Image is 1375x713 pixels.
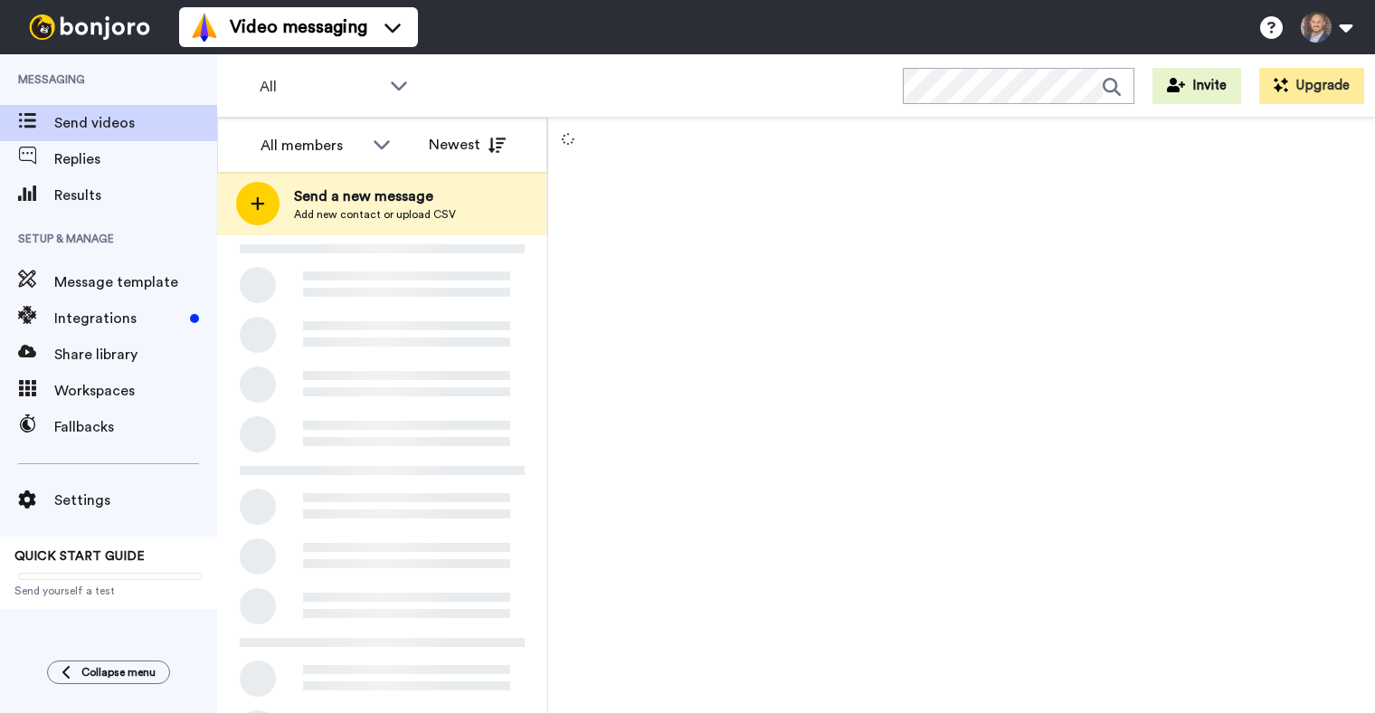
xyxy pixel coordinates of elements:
span: Video messaging [230,14,367,40]
span: Send videos [54,112,217,134]
span: Integrations [54,308,183,329]
span: QUICK START GUIDE [14,550,145,563]
button: Invite [1152,68,1241,104]
span: All [260,76,381,98]
span: Message template [54,271,217,293]
img: vm-color.svg [190,13,219,42]
span: Settings [54,490,217,511]
span: Fallbacks [54,416,217,438]
span: Collapse menu [81,665,156,680]
button: Newest [415,127,519,163]
span: Send a new message [294,185,456,207]
span: Add new contact or upload CSV [294,207,456,222]
span: Send yourself a test [14,584,203,598]
span: Results [54,185,217,206]
button: Upgrade [1259,68,1364,104]
button: Collapse menu [47,661,170,684]
span: Share library [54,344,217,366]
img: bj-logo-header-white.svg [22,14,157,40]
div: All members [261,135,364,157]
span: Replies [54,148,217,170]
span: Workspaces [54,380,217,402]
